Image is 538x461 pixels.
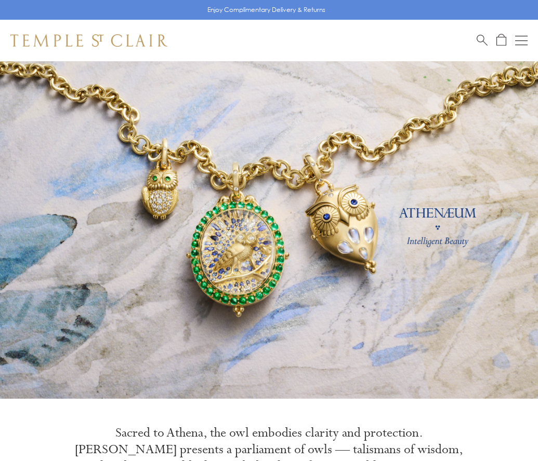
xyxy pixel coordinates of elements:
p: Enjoy Complimentary Delivery & Returns [207,5,325,15]
a: Search [477,34,488,47]
a: Open Shopping Bag [496,34,506,47]
img: Temple St. Clair [10,34,167,47]
button: Open navigation [515,34,528,47]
